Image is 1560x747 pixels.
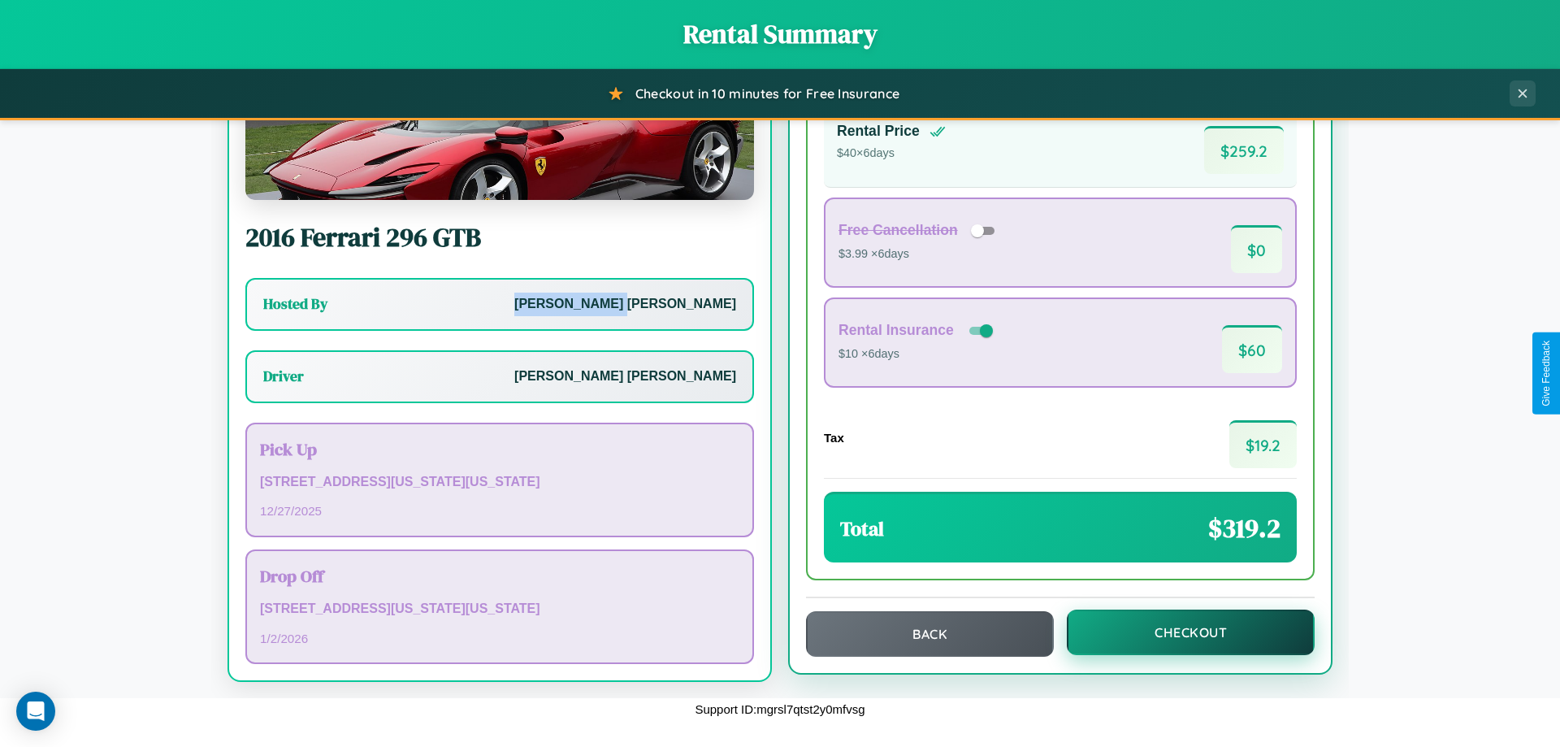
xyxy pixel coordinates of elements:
h4: Free Cancellation [838,222,958,239]
p: 12 / 27 / 2025 [260,500,739,522]
h1: Rental Summary [16,16,1544,52]
h3: Pick Up [260,437,739,461]
div: Open Intercom Messenger [16,692,55,731]
h3: Driver [263,367,304,386]
span: $ 0 [1231,225,1282,273]
span: $ 319.2 [1208,510,1280,546]
button: Checkout [1067,610,1315,655]
h4: Tax [824,431,844,445]
button: Back [806,611,1054,657]
p: [PERSON_NAME] [PERSON_NAME] [514,293,736,316]
h4: Rental Price [837,123,920,140]
p: Support ID: mgrsl7qtst2y0mfvsg [695,698,864,720]
h4: Rental Insurance [838,322,954,339]
p: [STREET_ADDRESS][US_STATE][US_STATE] [260,597,739,621]
div: Give Feedback [1540,341,1552,406]
span: $ 19.2 [1229,420,1297,468]
h2: 2016 Ferrari 296 GTB [245,219,754,255]
p: 1 / 2 / 2026 [260,628,739,649]
p: $10 × 6 days [838,344,996,365]
h3: Total [840,515,884,542]
p: [PERSON_NAME] [PERSON_NAME] [514,365,736,389]
p: [STREET_ADDRESS][US_STATE][US_STATE] [260,471,739,494]
p: $ 40 × 6 days [837,143,946,164]
span: $ 259.2 [1204,126,1284,174]
p: $3.99 × 6 days [838,244,1000,265]
h3: Hosted By [263,294,327,314]
h3: Drop Off [260,564,739,588]
span: Checkout in 10 minutes for Free Insurance [635,85,899,102]
span: $ 60 [1222,325,1282,373]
